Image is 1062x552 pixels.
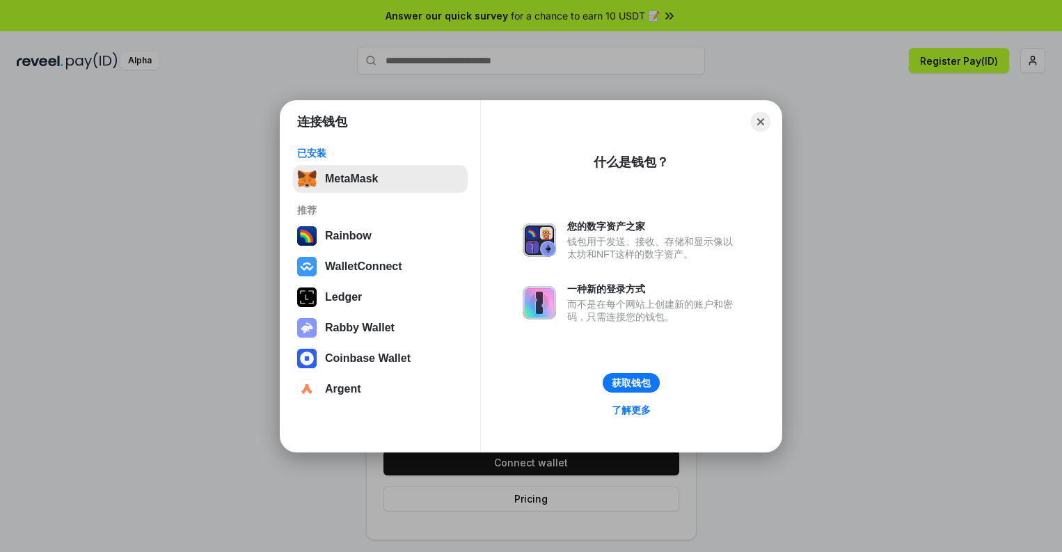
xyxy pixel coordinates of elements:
div: Ledger [325,291,362,303]
img: svg+xml,%3Csvg%20xmlns%3D%22http%3A%2F%2Fwww.w3.org%2F2000%2Fsvg%22%20fill%3D%22none%22%20viewBox... [523,223,556,257]
img: svg+xml,%3Csvg%20xmlns%3D%22http%3A%2F%2Fwww.w3.org%2F2000%2Fsvg%22%20fill%3D%22none%22%20viewBox... [523,286,556,320]
button: Coinbase Wallet [293,345,468,372]
div: 一种新的登录方式 [567,283,740,295]
button: MetaMask [293,165,468,193]
img: svg+xml,%3Csvg%20xmlns%3D%22http%3A%2F%2Fwww.w3.org%2F2000%2Fsvg%22%20width%3D%2228%22%20height%3... [297,287,317,307]
img: svg+xml,%3Csvg%20xmlns%3D%22http%3A%2F%2Fwww.w3.org%2F2000%2Fsvg%22%20fill%3D%22none%22%20viewBox... [297,318,317,338]
img: svg+xml,%3Csvg%20width%3D%22120%22%20height%3D%22120%22%20viewBox%3D%220%200%20120%20120%22%20fil... [297,226,317,246]
button: Argent [293,375,468,403]
button: 获取钱包 [603,373,660,393]
div: 什么是钱包？ [594,154,669,171]
div: WalletConnect [325,260,402,273]
button: Ledger [293,283,468,311]
div: 获取钱包 [612,377,651,389]
div: 而不是在每个网站上创建新的账户和密码，只需连接您的钱包。 [567,298,740,323]
h1: 连接钱包 [297,113,347,130]
div: 了解更多 [612,404,651,416]
div: Rabby Wallet [325,322,395,334]
div: 您的数字资产之家 [567,220,740,232]
button: WalletConnect [293,253,468,281]
button: Rabby Wallet [293,314,468,342]
div: Coinbase Wallet [325,352,411,365]
img: svg+xml,%3Csvg%20width%3D%2228%22%20height%3D%2228%22%20viewBox%3D%220%200%2028%2028%22%20fill%3D... [297,257,317,276]
div: 已安装 [297,147,463,159]
div: Rainbow [325,230,372,242]
div: 推荐 [297,204,463,216]
div: Argent [325,383,361,395]
img: svg+xml,%3Csvg%20fill%3D%22none%22%20height%3D%2233%22%20viewBox%3D%220%200%2035%2033%22%20width%... [297,169,317,189]
img: svg+xml,%3Csvg%20width%3D%2228%22%20height%3D%2228%22%20viewBox%3D%220%200%2028%2028%22%20fill%3D... [297,379,317,399]
div: 钱包用于发送、接收、存储和显示像以太坊和NFT这样的数字资产。 [567,235,740,260]
a: 了解更多 [603,401,659,419]
img: svg+xml,%3Csvg%20width%3D%2228%22%20height%3D%2228%22%20viewBox%3D%220%200%2028%2028%22%20fill%3D... [297,349,317,368]
button: Close [751,112,770,132]
div: MetaMask [325,173,378,185]
button: Rainbow [293,222,468,250]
